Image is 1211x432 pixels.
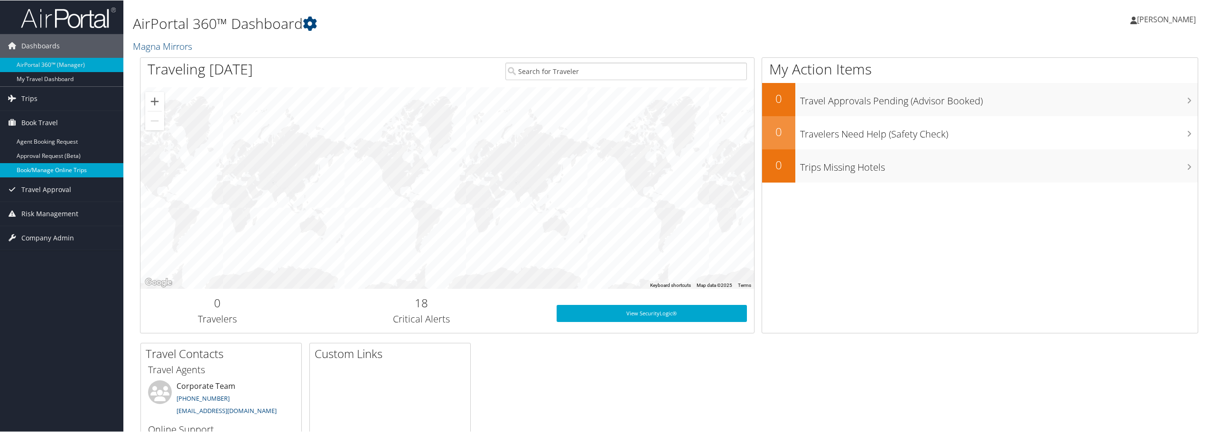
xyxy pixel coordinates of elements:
h3: Travelers Need Help (Safety Check) [800,122,1198,140]
span: Dashboards [21,34,60,57]
h3: Travel Agents [148,363,294,376]
a: Terms (opens in new tab) [738,282,751,287]
button: Keyboard shortcuts [650,282,691,288]
h2: 0 [762,90,795,106]
a: 0Travel Approvals Pending (Advisor Booked) [762,83,1198,116]
button: Zoom in [145,92,164,110]
a: View SecurityLogic® [557,304,747,322]
a: Magna Mirrors [133,39,195,52]
h2: Travel Contacts [146,345,301,361]
h1: Traveling [DATE] [148,59,253,79]
span: [PERSON_NAME] [1137,14,1196,24]
h2: 0 [762,156,795,173]
span: Travel Approval [21,177,71,201]
a: [EMAIL_ADDRESS][DOMAIN_NAME] [177,406,277,414]
h2: Custom Links [315,345,470,361]
span: Trips [21,86,37,110]
h1: AirPortal 360™ Dashboard [133,13,848,33]
h3: Travelers [148,312,287,325]
a: 0Travelers Need Help (Safety Check) [762,116,1198,149]
h1: My Action Items [762,59,1198,79]
input: Search for Traveler [505,62,747,80]
button: Zoom out [145,111,164,130]
img: Google [143,276,174,288]
h2: 18 [301,294,542,311]
span: Book Travel [21,110,58,134]
h3: Travel Approvals Pending (Advisor Booked) [800,89,1198,107]
h3: Trips Missing Hotels [800,156,1198,174]
h2: 0 [148,294,287,311]
a: 0Trips Missing Hotels [762,149,1198,182]
h3: Critical Alerts [301,312,542,325]
li: Corporate Team [143,380,299,419]
span: Map data ©2025 [697,282,732,287]
span: Risk Management [21,202,78,225]
a: Open this area in Google Maps (opens a new window) [143,276,174,288]
img: airportal-logo.png [21,6,116,28]
a: [PHONE_NUMBER] [177,394,230,402]
span: Company Admin [21,226,74,249]
a: [PERSON_NAME] [1130,5,1205,33]
h2: 0 [762,123,795,139]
